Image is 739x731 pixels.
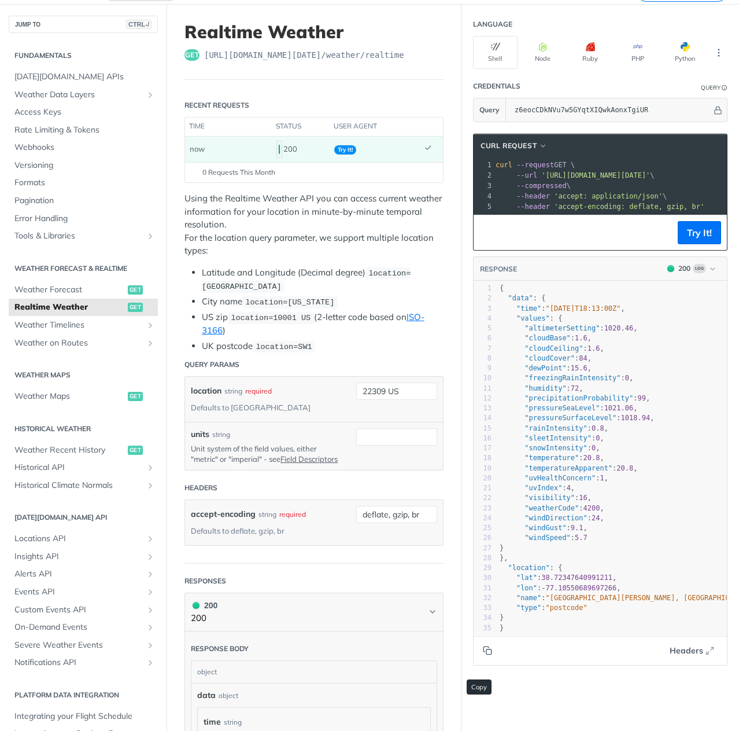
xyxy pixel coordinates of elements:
[524,514,587,522] span: "windDirection"
[616,464,633,472] span: 20.8
[579,354,587,362] span: 84
[146,321,155,330] button: Show subpages for Weather Timelines
[701,83,727,92] div: QueryInformation
[637,394,645,402] span: 99
[191,612,217,625] p: 200
[14,640,143,651] span: Severe Weather Events
[474,504,492,513] div: 23
[479,224,496,241] button: Copy to clipboard
[678,221,721,244] button: Try It!
[575,534,587,542] span: 5.7
[9,335,158,352] a: Weather on RoutesShow subpages for Weather on Routes
[9,281,158,299] a: Weather Forecastget
[474,583,492,593] div: 31
[474,603,492,613] div: 33
[474,543,492,553] div: 27
[474,324,492,333] div: 5
[678,263,690,274] div: 200
[128,285,143,295] span: get
[546,604,587,612] span: "postcode"
[146,232,155,241] button: Show subpages for Tools & Libraries
[474,403,492,413] div: 13
[474,98,506,122] button: Query
[500,604,587,612] span: :
[146,570,155,579] button: Show subpages for Alerts API
[202,295,444,308] li: City name
[579,494,587,502] span: 16
[204,714,221,730] label: time
[500,304,625,313] span: : ,
[546,584,617,592] span: 77.10550689697266
[473,81,520,91] div: Credentials
[524,464,612,472] span: "temperatureApparent"
[474,613,492,623] div: 34
[212,429,230,440] div: string
[524,534,570,542] span: "windSpeed"
[508,294,533,302] span: "data"
[500,374,633,382] span: : ,
[474,533,492,543] div: 26
[9,174,158,192] a: Formats
[571,384,579,392] span: 72
[500,334,592,342] span: : ,
[191,661,434,683] div: object
[524,394,633,402] span: "precipitationProbability"
[256,343,312,351] span: location=SW1
[9,50,158,61] h2: Fundamentals
[9,637,158,654] a: Severe Weather EventsShow subpages for Severe Weather Events
[474,160,493,170] div: 1
[14,319,143,331] span: Weather Timelines
[474,384,492,394] div: 11
[474,623,492,633] div: 35
[496,161,512,169] span: curl
[474,563,492,573] div: 29
[14,568,143,580] span: Alerts API
[474,394,492,403] div: 12
[516,604,541,612] span: "type"
[9,68,158,86] a: [DATE][DOMAIN_NAME] APIs
[9,157,158,174] a: Versioning
[146,552,155,561] button: Show subpages for Insights API
[474,434,492,443] div: 16
[9,442,158,459] a: Weather Recent Historyget
[191,599,217,612] div: 200
[14,391,125,402] span: Weather Maps
[184,192,444,258] p: Using the Realtime Weather API you can access current weather information for your location in mi...
[474,333,492,343] div: 6
[583,454,600,462] span: 20.8
[279,506,306,523] div: required
[524,364,566,372] span: "dewPoint"
[500,624,504,632] span: }
[667,265,674,272] span: 200
[496,161,575,169] span: GET \
[693,264,706,273] span: Log
[592,424,604,432] span: 0.8
[14,160,155,171] span: Versioning
[9,654,158,671] a: Notifications APIShow subpages for Notifications API
[9,263,158,274] h2: Weather Forecast & realtime
[496,192,667,200] span: \
[500,284,504,292] span: {
[583,504,600,512] span: 4200
[128,446,143,455] span: get
[500,534,587,542] span: :
[474,181,493,191] div: 3
[500,574,616,582] span: : ,
[128,303,143,312] span: get
[190,144,205,153] span: now
[146,623,155,632] button: Show subpages for On-Demand Events
[516,304,541,313] span: "time"
[9,690,158,700] h2: Platform DATA integration
[500,554,508,562] span: },
[474,593,492,603] div: 32
[14,177,155,189] span: Formats
[14,213,155,225] span: Error Handling
[193,602,199,609] span: 200
[146,587,155,597] button: Show subpages for Events API
[516,314,550,322] span: "values"
[191,383,221,399] label: location
[524,374,620,382] span: "freezingRainIntensity"
[474,443,492,453] div: 17
[9,388,158,405] a: Weather Mapsget
[524,324,600,332] span: "altimeterSetting"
